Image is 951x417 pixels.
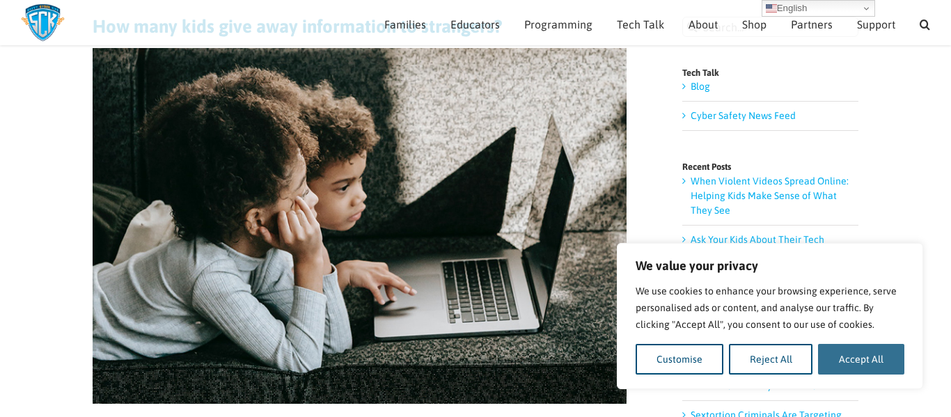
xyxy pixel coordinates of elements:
img: Savvy Cyber Kids Logo [21,3,65,42]
a: Ask Your Kids About Their Tech [691,234,824,245]
p: We use cookies to enhance your browsing experience, serve personalised ads or content, and analys... [636,283,904,333]
a: When Violent Videos Spread Online: Helping Kids Make Sense of What They See [691,175,849,216]
button: Reject All [729,344,813,375]
a: Cyber Savvy Kids Meet Agentic AI: What It Is and Why It Matters [691,365,838,391]
span: Support [857,19,895,30]
button: Customise [636,344,723,375]
span: Tech Talk [617,19,664,30]
span: Shop [742,19,767,30]
span: Educators [450,19,500,30]
span: About [689,19,718,30]
span: Programming [524,19,592,30]
button: Accept All [818,344,904,375]
h4: Recent Posts [682,162,858,171]
p: We value your privacy [636,258,904,274]
a: Blog [691,81,710,92]
span: Families [384,19,426,30]
span: Partners [791,19,833,30]
h4: Tech Talk [682,68,858,77]
img: en [766,3,777,14]
a: Cyber Safety News Feed [691,110,796,121]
